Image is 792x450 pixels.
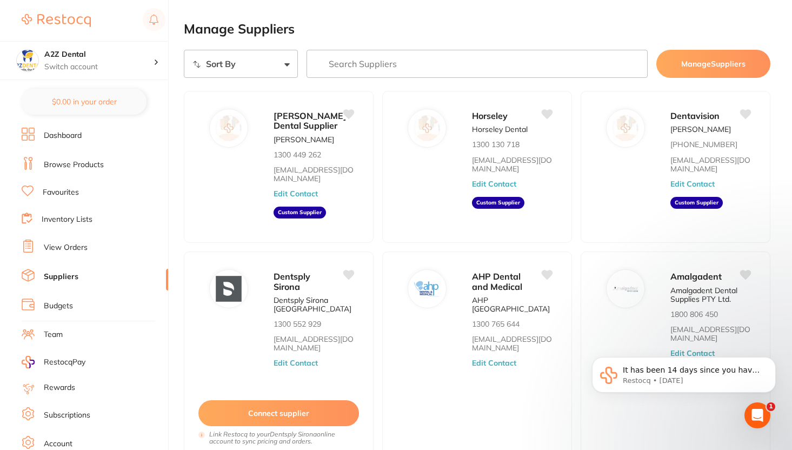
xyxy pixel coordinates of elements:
[216,115,242,141] img: Adams Dental Supplier
[472,110,508,121] span: Horseley
[22,356,85,368] a: RestocqPay
[274,296,354,313] p: Dentsply Sirona [GEOGRAPHIC_DATA]
[274,110,347,131] span: [PERSON_NAME] Dental Supplier
[670,325,751,342] a: [EMAIL_ADDRESS][DOMAIN_NAME]
[44,439,72,449] a: Account
[209,431,359,446] i: Link Restocq to your Dentsply Sirona online account to sync pricing and orders.
[274,135,334,144] p: [PERSON_NAME]
[274,150,321,159] p: 1300 449 262
[274,320,321,328] p: 1300 552 929
[670,125,731,134] p: [PERSON_NAME]
[670,310,718,319] p: 1800 806 450
[22,89,147,115] button: $0.00 in your order
[670,140,737,149] p: [PHONE_NUMBER]
[44,382,75,393] a: Rewards
[44,62,154,72] p: Switch account
[472,180,516,188] button: Edit Contact
[472,140,520,149] p: 1300 130 718
[216,276,242,302] img: Dentsply Sirona
[307,50,648,78] input: Search Suppliers
[44,329,63,340] a: Team
[22,14,91,27] img: Restocq Logo
[17,50,38,71] img: A2Z Dental
[44,357,85,368] span: RestocqPay
[472,125,528,134] p: Horseley Dental
[744,402,770,428] iframe: Intercom live chat
[414,276,440,302] img: AHP Dental and Medical
[44,49,154,60] h4: A2Z Dental
[472,320,520,328] p: 1300 765 644
[472,197,524,209] aside: Custom Supplier
[472,359,516,367] button: Edit Contact
[43,187,79,198] a: Favourites
[613,276,638,302] img: Amalgadent
[274,335,354,352] a: [EMAIL_ADDRESS][DOMAIN_NAME]
[472,296,553,313] p: AHP [GEOGRAPHIC_DATA]
[472,335,553,352] a: [EMAIL_ADDRESS][DOMAIN_NAME]
[414,115,440,141] img: Horseley
[44,130,82,141] a: Dashboard
[22,8,91,33] a: Restocq Logo
[670,197,723,209] aside: Custom Supplier
[670,286,751,303] p: Amalgadent Dental Supplies PTY Ltd.
[274,359,318,367] button: Edit Contact
[274,189,318,198] button: Edit Contact
[274,166,354,183] a: [EMAIL_ADDRESS][DOMAIN_NAME]
[274,207,326,219] aside: Custom Supplier
[670,271,722,282] span: Amalgadent
[670,156,751,173] a: [EMAIL_ADDRESS][DOMAIN_NAME]
[44,242,88,253] a: View Orders
[44,301,73,312] a: Budgets
[656,50,770,78] button: ManageSuppliers
[670,180,715,188] button: Edit Contact
[184,22,770,37] h2: Manage Suppliers
[44,160,104,170] a: Browse Products
[767,402,775,411] span: 1
[472,271,522,292] span: AHP Dental and Medical
[670,110,720,121] span: Dentavision
[42,214,92,225] a: Inventory Lists
[198,400,359,426] button: Connect supplier
[576,334,792,421] iframe: Intercom notifications message
[22,356,35,368] img: RestocqPay
[613,115,638,141] img: Dentavision
[44,272,78,282] a: Suppliers
[274,271,310,292] span: Dentsply Sirona
[472,156,553,173] a: [EMAIL_ADDRESS][DOMAIN_NAME]
[44,410,90,421] a: Subscriptions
